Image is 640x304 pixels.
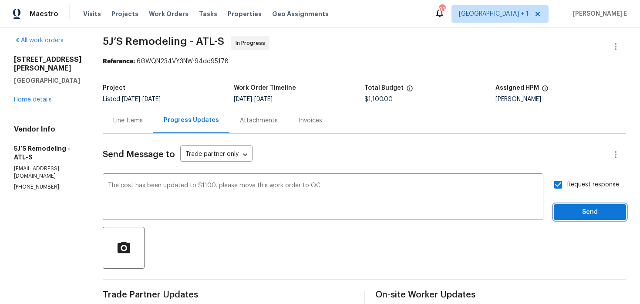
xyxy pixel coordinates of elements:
span: On-site Worker Updates [375,290,626,299]
span: Maestro [30,10,58,18]
h5: Project [103,85,125,91]
div: Invoices [299,116,322,125]
span: 5J’S Remodeling - ATL-S [103,36,224,47]
div: [PERSON_NAME] [495,96,627,102]
h5: 5J’S Remodeling - ATL-S [14,144,82,162]
span: Request response [567,180,619,189]
span: Projects [111,10,138,18]
span: Send Message to [103,150,175,159]
div: Line Items [113,116,143,125]
span: The hpm assigned to this work order. [542,85,549,96]
span: Visits [83,10,101,18]
span: [GEOGRAPHIC_DATA] + 1 [459,10,529,18]
div: Attachments [240,116,278,125]
span: - [234,96,273,102]
b: Reference: [103,58,135,64]
span: [DATE] [142,96,161,102]
span: Trade Partner Updates [103,290,354,299]
div: Trade partner only [180,148,253,162]
span: Listed [103,96,161,102]
span: [DATE] [234,96,252,102]
span: Tasks [199,11,217,17]
span: [DATE] [122,96,140,102]
h4: Vendor Info [14,125,82,134]
span: Properties [228,10,262,18]
div: 6GWQN234VY3NW-94dd95178 [103,57,626,66]
a: Home details [14,97,52,103]
h5: Total Budget [364,85,404,91]
span: Geo Assignments [272,10,329,18]
h5: Work Order Timeline [234,85,296,91]
span: Work Orders [149,10,189,18]
p: [PHONE_NUMBER] [14,183,82,191]
h2: [STREET_ADDRESS][PERSON_NAME] [14,55,82,73]
span: $1,100.00 [364,96,393,102]
div: 83 [439,5,445,14]
button: Send [554,204,626,220]
p: [EMAIL_ADDRESS][DOMAIN_NAME] [14,165,82,180]
span: Send [561,207,619,218]
span: [PERSON_NAME] E [569,10,627,18]
span: The total cost of line items that have been proposed by Opendoor. This sum includes line items th... [406,85,413,96]
span: [DATE] [254,96,273,102]
h5: Assigned HPM [495,85,539,91]
h5: [GEOGRAPHIC_DATA] [14,76,82,85]
a: All work orders [14,37,64,44]
div: Progress Updates [164,116,219,125]
textarea: The cost has been updated to $1100, please move this work order to QC. [108,182,538,213]
span: In Progress [236,39,269,47]
span: - [122,96,161,102]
